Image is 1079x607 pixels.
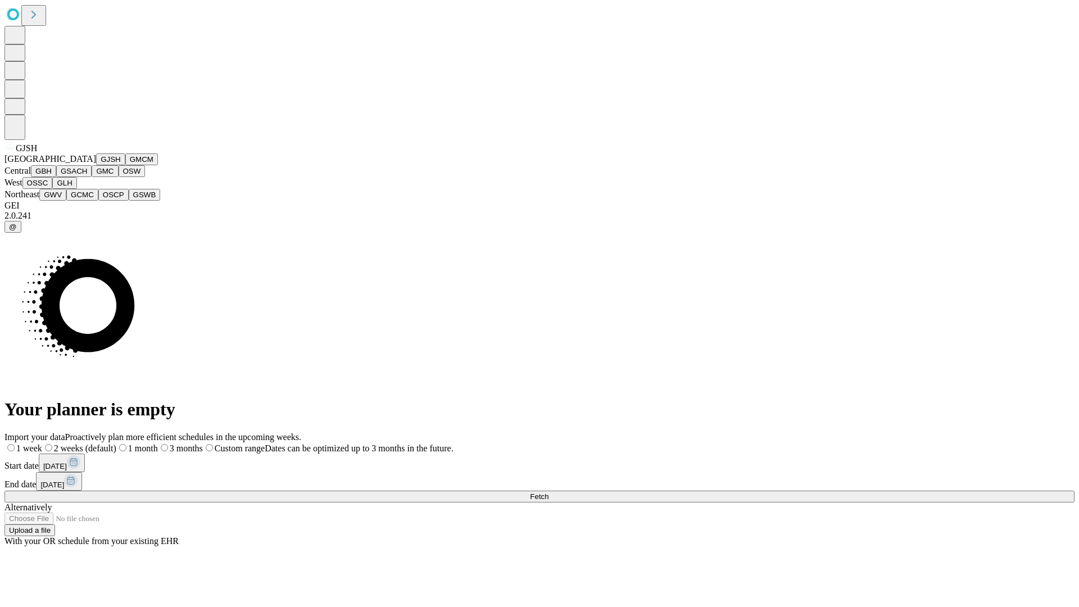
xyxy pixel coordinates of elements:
span: 2 weeks (default) [54,443,116,453]
button: GBH [31,165,56,177]
input: 1 month [119,444,126,451]
button: [DATE] [36,472,82,491]
button: GWV [39,189,66,201]
button: [DATE] [39,454,85,472]
button: GJSH [96,153,125,165]
span: Northeast [4,189,39,199]
button: Upload a file [4,524,55,536]
button: GSWB [129,189,161,201]
div: 2.0.241 [4,211,1075,221]
input: 3 months [161,444,168,451]
button: OSW [119,165,146,177]
button: OSSC [22,177,53,189]
button: OSCP [98,189,129,201]
span: Alternatively [4,502,52,512]
span: Dates can be optimized up to 3 months in the future. [265,443,453,453]
input: 1 week [7,444,15,451]
span: With your OR schedule from your existing EHR [4,536,179,546]
div: Start date [4,454,1075,472]
span: Custom range [215,443,265,453]
span: [DATE] [40,481,64,489]
span: West [4,178,22,187]
input: 2 weeks (default) [45,444,52,451]
span: 1 month [128,443,158,453]
button: GMCM [125,153,158,165]
span: Import your data [4,432,65,442]
span: Proactively plan more efficient schedules in the upcoming weeks. [65,432,301,442]
div: GEI [4,201,1075,211]
input: Custom rangeDates can be optimized up to 3 months in the future. [206,444,213,451]
span: 1 week [16,443,42,453]
span: [GEOGRAPHIC_DATA] [4,154,96,164]
button: Fetch [4,491,1075,502]
span: [DATE] [43,462,67,470]
div: End date [4,472,1075,491]
button: GLH [52,177,76,189]
button: @ [4,221,21,233]
span: Fetch [530,492,548,501]
button: GCMC [66,189,98,201]
span: GJSH [16,143,37,153]
span: @ [9,223,17,231]
span: Central [4,166,31,175]
h1: Your planner is empty [4,399,1075,420]
button: GMC [92,165,118,177]
button: GSACH [56,165,92,177]
span: 3 months [170,443,203,453]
